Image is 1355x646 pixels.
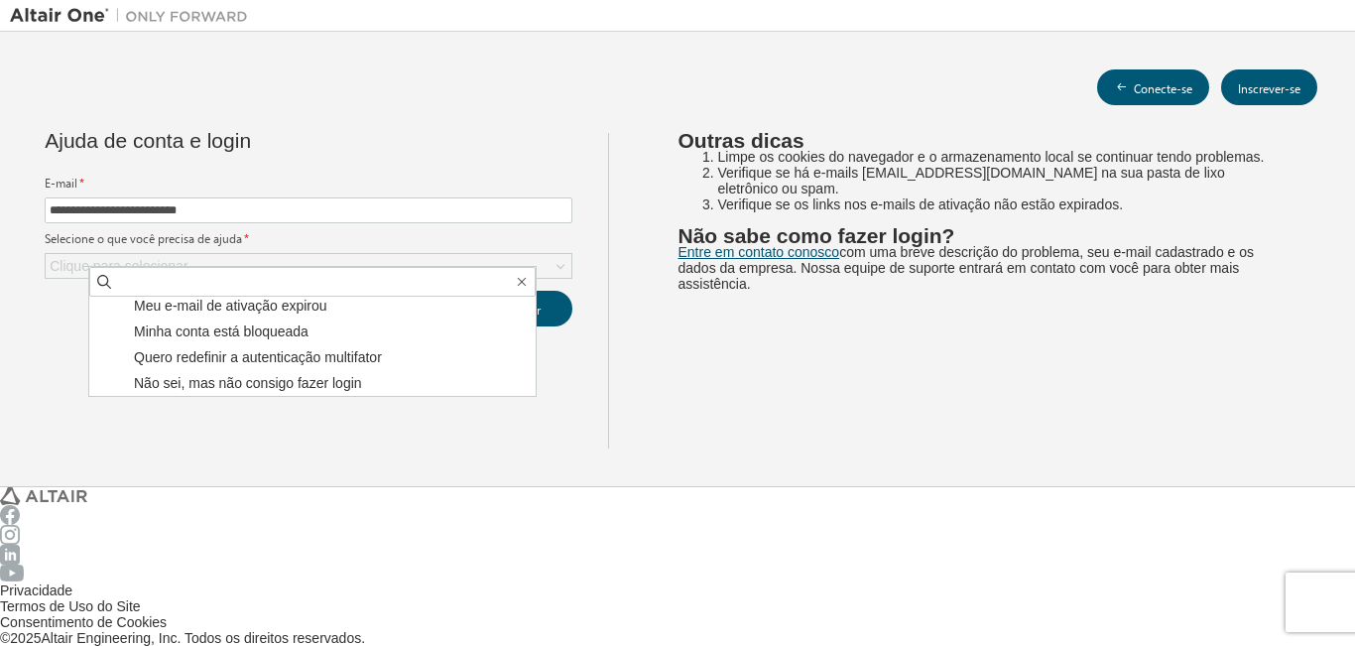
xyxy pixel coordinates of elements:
[718,196,1124,212] font: Verifique se os links nos e-mails de ativação não estão expirados.
[718,165,1225,196] font: Verifique se há e-mails [EMAIL_ADDRESS][DOMAIN_NAME] na sua pasta de lixo eletrônico ou spam.
[10,630,41,646] font: 2025
[1134,80,1192,96] font: Conecte-se
[45,175,77,191] font: E-mail
[1238,80,1300,96] font: Inscrever-se
[134,323,308,339] font: Minha conta está bloqueada
[1221,69,1317,105] button: Inscrever-se
[718,149,1265,165] font: Limpe os cookies do navegador e o armazenamento local se continuar tendo problemas.
[134,298,327,314] font: Meu e-mail de ativação expirou
[1097,69,1209,105] button: Conecte-se
[678,244,840,260] a: Entre em contato conosco
[50,258,187,274] font: Clique para selecionar
[678,129,804,152] font: Outras dicas
[45,230,242,246] font: Selecione o que você precisa de ajuda
[45,129,251,152] font: Ajuda de conta e login
[46,254,571,278] div: Clique para selecionar
[10,6,258,26] img: Altair Um
[41,630,365,646] font: Altair Engineering, Inc. Todos os direitos reservados.
[678,244,1255,292] font: com uma breve descrição do problema, seu e-mail cadastrado e os dados da empresa. Nossa equipe de...
[678,224,955,247] font: Não sabe como fazer login?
